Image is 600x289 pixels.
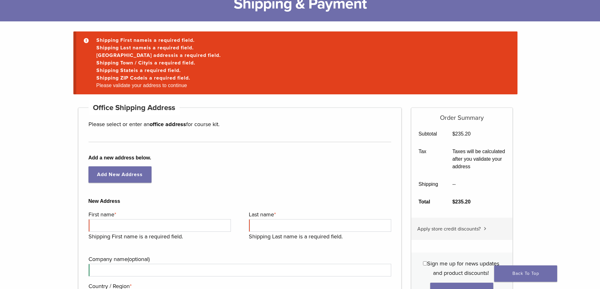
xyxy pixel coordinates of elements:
[96,37,195,43] a: Shipping First nameis a required field.
[249,232,391,241] p: Shipping Last name is a required field.
[96,52,221,58] a: [GEOGRAPHIC_DATA] addressis a required field.
[445,143,512,175] td: Taxes will be calculated after you validate your address
[94,82,507,89] li: Please validate your address to continue
[89,119,391,129] p: Please select or enter an for course kit.
[411,175,445,193] th: Shipping
[411,143,445,175] th: Tax
[96,60,195,66] a: Shipping Town / Cityis a required field.
[452,199,471,204] bdi: 235.20
[89,166,151,183] a: Add New Address
[89,100,180,115] h4: Office Shipping Address
[427,260,499,276] span: Sign me up for news updates and product discounts!
[96,45,147,51] strong: Shipping Last name
[484,227,486,230] img: caret.svg
[452,131,455,136] span: $
[96,37,148,43] strong: Shipping First name
[411,193,445,211] th: Total
[411,108,512,122] h5: Order Summary
[411,125,445,143] th: Subtotal
[96,75,143,81] strong: Shipping ZIP Code
[452,131,471,136] bdi: 235.20
[96,60,148,66] strong: Shipping Town / City
[89,254,390,264] label: Company name
[96,45,194,51] a: Shipping Last nameis a required field.
[89,210,229,219] label: First name
[417,226,481,232] span: Apply store credit discounts?
[494,265,557,282] a: Back To Top
[96,67,134,74] strong: Shipping State
[89,197,391,205] b: New Address
[249,210,390,219] label: Last name
[96,67,181,74] a: Shipping Stateis a required field.
[452,199,455,204] span: $
[96,52,174,58] strong: [GEOGRAPHIC_DATA] address
[150,121,186,128] strong: office address
[128,256,150,263] span: (optional)
[452,181,456,187] span: --
[96,75,190,81] a: Shipping ZIP Codeis a required field.
[89,232,231,241] p: Shipping First name is a required field.
[423,261,427,265] input: Sign me up for news updates and product discounts!
[89,154,391,162] b: Add a new address below.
